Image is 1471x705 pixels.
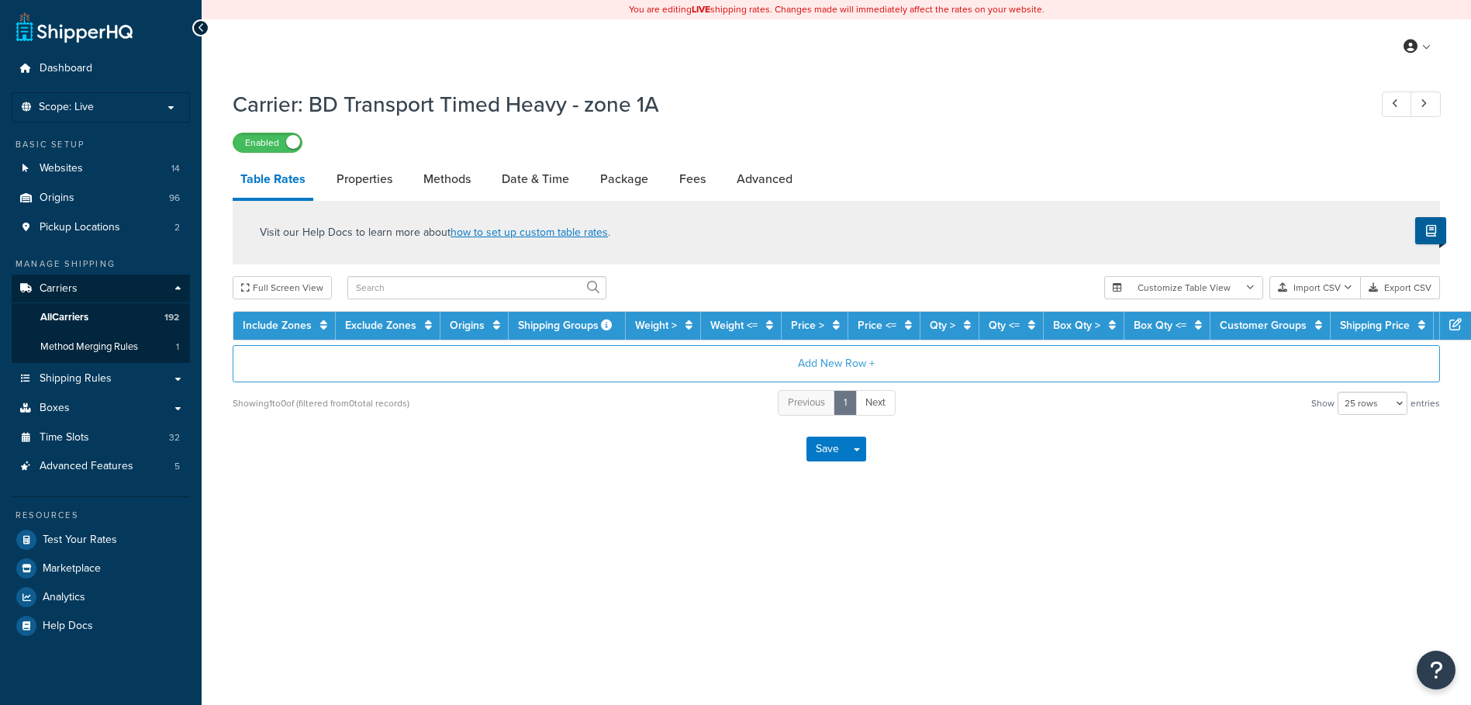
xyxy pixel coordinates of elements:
[43,620,93,633] span: Help Docs
[171,162,180,175] span: 14
[1415,217,1446,244] button: Show Help Docs
[12,54,190,83] a: Dashboard
[1053,317,1100,333] a: Box Qty >
[494,161,577,198] a: Date & Time
[40,402,70,415] span: Boxes
[791,317,824,333] a: Price >
[806,437,848,461] button: Save
[233,161,313,201] a: Table Rates
[233,392,409,414] div: Showing 1 to 0 of (filtered from 0 total records)
[855,390,896,416] a: Next
[635,317,677,333] a: Weight >
[710,317,758,333] a: Weight <=
[1134,317,1186,333] a: Box Qty <=
[729,161,800,198] a: Advanced
[40,431,89,444] span: Time Slots
[233,89,1353,119] h1: Carrier: BD Transport Timed Heavy - zone 1A
[12,452,190,481] li: Advanced Features
[40,221,120,234] span: Pickup Locations
[40,192,74,205] span: Origins
[12,213,190,242] a: Pickup Locations2
[260,224,610,241] p: Visit our Help Docs to learn more about .
[1411,392,1440,414] span: entries
[788,395,825,410] span: Previous
[858,317,896,333] a: Price <=
[12,612,190,640] a: Help Docs
[12,275,190,303] a: Carriers
[40,311,88,324] span: All Carriers
[12,452,190,481] a: Advanced Features5
[12,154,190,183] a: Websites14
[12,138,190,151] div: Basic Setup
[692,2,710,16] b: LIVE
[12,257,190,271] div: Manage Shipping
[1269,276,1361,299] button: Import CSV
[12,184,190,213] a: Origins96
[12,303,190,332] a: AllCarriers192
[592,161,656,198] a: Package
[1311,392,1335,414] span: Show
[43,591,85,604] span: Analytics
[12,275,190,363] li: Carriers
[40,282,78,295] span: Carriers
[12,423,190,452] a: Time Slots32
[1411,92,1441,117] a: Next Record
[12,583,190,611] a: Analytics
[12,394,190,423] a: Boxes
[509,312,626,340] th: Shipping Groups
[778,390,835,416] a: Previous
[169,192,180,205] span: 96
[40,460,133,473] span: Advanced Features
[12,213,190,242] li: Pickup Locations
[40,162,83,175] span: Websites
[834,390,857,416] a: 1
[1104,276,1263,299] button: Customize Table View
[43,562,101,575] span: Marketplace
[12,423,190,452] li: Time Slots
[233,345,1440,382] button: Add New Row +
[12,184,190,213] li: Origins
[12,526,190,554] a: Test Your Rates
[416,161,478,198] a: Methods
[329,161,400,198] a: Properties
[40,62,92,75] span: Dashboard
[450,317,485,333] a: Origins
[169,431,180,444] span: 32
[12,333,190,361] a: Method Merging Rules1
[672,161,713,198] a: Fees
[451,224,608,240] a: how to set up custom table rates
[930,317,955,333] a: Qty >
[40,372,112,385] span: Shipping Rules
[1220,317,1307,333] a: Customer Groups
[39,101,94,114] span: Scope: Live
[12,365,190,393] a: Shipping Rules
[43,534,117,547] span: Test Your Rates
[989,317,1020,333] a: Qty <=
[12,555,190,582] a: Marketplace
[12,333,190,361] li: Method Merging Rules
[865,395,886,410] span: Next
[1382,92,1412,117] a: Previous Record
[174,460,180,473] span: 5
[12,509,190,522] div: Resources
[345,317,416,333] a: Exclude Zones
[1340,317,1410,333] a: Shipping Price
[1417,651,1455,689] button: Open Resource Center
[12,154,190,183] li: Websites
[176,340,179,354] span: 1
[164,311,179,324] span: 192
[1361,276,1440,299] button: Export CSV
[233,276,332,299] button: Full Screen View
[40,340,138,354] span: Method Merging Rules
[174,221,180,234] span: 2
[243,317,312,333] a: Include Zones
[347,276,606,299] input: Search
[233,133,302,152] label: Enabled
